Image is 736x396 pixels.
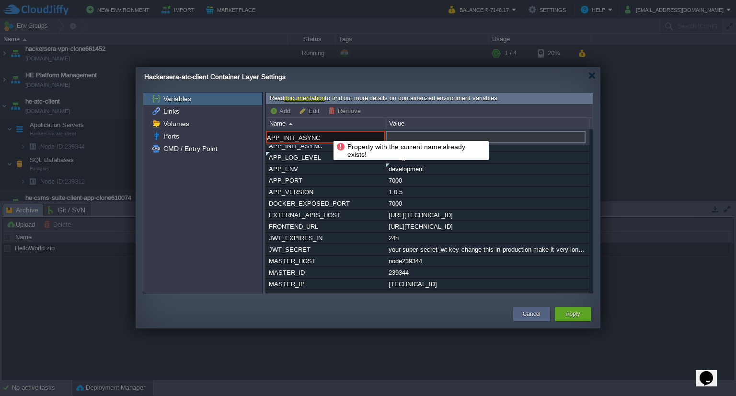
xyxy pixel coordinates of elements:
button: Apply [565,309,580,319]
div: JWT_SECRET [266,244,385,255]
div: EXTERNAL_APIS_HOST [266,210,385,221]
a: Links [161,107,181,116]
div: Property with the current name already exists! [336,142,486,159]
button: Add [270,106,293,115]
div: your-super-secret-jwt-key-change-this-in-production-make-it-very-long-and-random-12345 [386,244,588,255]
button: Cancel [523,309,540,319]
a: Volumes [161,119,191,128]
div: [URL][TECHNICAL_ID] [386,221,588,232]
div: APP_PORT [266,175,385,186]
a: Ports [161,132,181,140]
div: development [386,163,588,175]
div: MASTER_ID [266,267,385,278]
div: JWT_EXPIRES_IN [266,233,385,244]
div: 24h [386,233,588,244]
div: MASTER_HOST [266,256,385,267]
div: FRONTEND_URL [266,221,385,232]
div: 1.0.5 [386,186,588,198]
div: 239344 [386,267,588,278]
span: Hackersera-atc-client Container Layer Settings [144,73,286,81]
div: Name [267,118,386,129]
div: APP_INIT_ASYNC [266,140,385,151]
iframe: chat widget [696,358,726,386]
div: [URL][TECHNICAL_ID] [386,210,588,221]
a: CMD / Entry Point [161,144,219,153]
div: APP_ENV [266,163,385,175]
div: DOCKER_EXPOSED_PORT [266,198,385,209]
a: documentation [284,94,325,102]
button: Remove [328,106,364,115]
div: Read to find out more details on containerized environment variables. [266,93,593,105]
div: development [386,290,588,301]
div: node239344 [386,256,588,267]
div: APP_LOG_LEVEL [266,152,385,163]
div: MASTER_IP [266,279,385,290]
div: 7000 [386,198,588,209]
div: [TECHNICAL_ID] [386,279,588,290]
a: Variables [161,94,193,103]
button: Edit [299,106,322,115]
div: APP_VERSION [266,186,385,198]
div: NODE_ENV [266,290,385,301]
div: Value [387,118,589,129]
div: 7000 [386,175,588,186]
